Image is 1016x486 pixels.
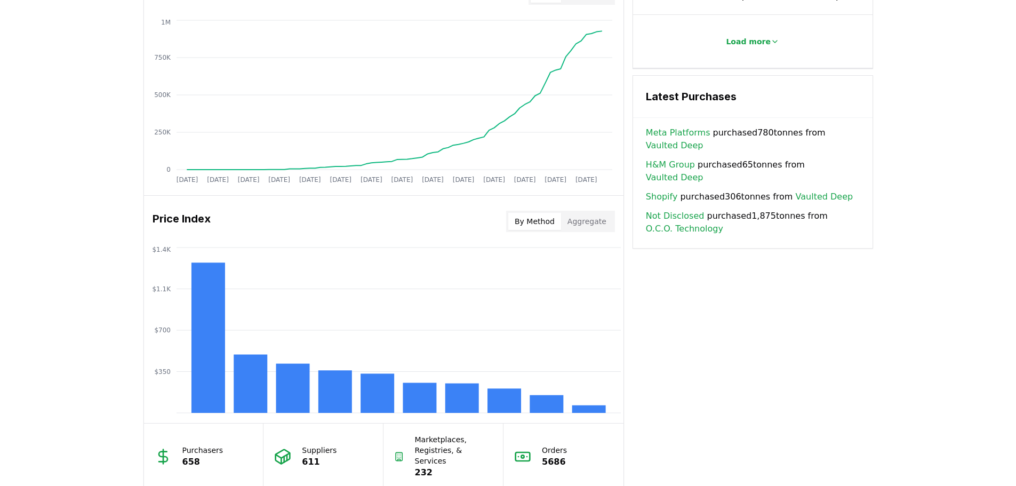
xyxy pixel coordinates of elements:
[646,139,703,152] a: Vaulted Deep
[646,126,860,152] span: purchased 780 tonnes from
[545,176,566,184] tspan: [DATE]
[646,89,860,105] h3: Latest Purchases
[542,456,567,468] p: 5686
[646,190,853,203] span: purchased 306 tonnes from
[646,190,678,203] a: Shopify
[508,213,561,230] button: By Method
[575,176,597,184] tspan: [DATE]
[330,176,351,184] tspan: [DATE]
[717,31,788,52] button: Load more
[154,91,171,99] tspan: 500K
[726,36,771,47] p: Load more
[646,210,705,222] a: Not Disclosed
[452,176,474,184] tspan: [DATE]
[646,222,723,235] a: O.C.O. Technology
[182,445,223,456] p: Purchasers
[237,176,259,184] tspan: [DATE]
[415,434,493,466] p: Marketplaces, Registries, & Services
[646,158,695,171] a: H&M Group
[561,213,613,230] button: Aggregate
[796,190,853,203] a: Vaulted Deep
[152,285,171,293] tspan: $1.1K
[391,176,413,184] tspan: [DATE]
[152,246,171,253] tspan: $1.4K
[422,176,444,184] tspan: [DATE]
[161,19,171,26] tspan: 1M
[299,176,321,184] tspan: [DATE]
[302,456,337,468] p: 611
[542,445,567,456] p: Orders
[207,176,229,184] tspan: [DATE]
[514,176,535,184] tspan: [DATE]
[646,210,860,235] span: purchased 1,875 tonnes from
[153,211,211,232] h3: Price Index
[176,176,198,184] tspan: [DATE]
[154,326,171,334] tspan: $700
[483,176,505,184] tspan: [DATE]
[154,129,171,136] tspan: 250K
[302,445,337,456] p: Suppliers
[415,466,493,479] p: 232
[268,176,290,184] tspan: [DATE]
[154,368,171,376] tspan: $350
[361,176,382,184] tspan: [DATE]
[646,171,703,184] a: Vaulted Deep
[646,158,860,184] span: purchased 65 tonnes from
[646,126,710,139] a: Meta Platforms
[182,456,223,468] p: 658
[154,54,171,61] tspan: 750K
[166,166,171,173] tspan: 0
